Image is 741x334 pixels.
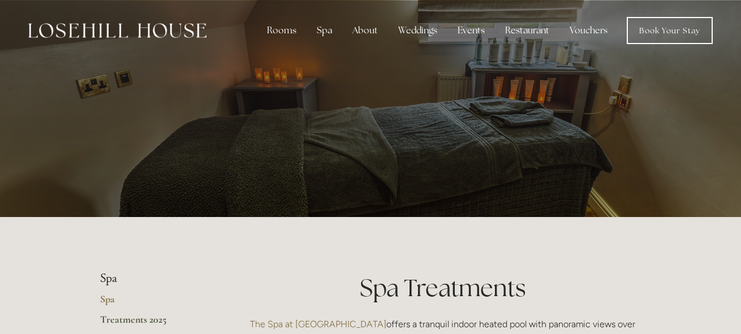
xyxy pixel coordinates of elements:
[100,271,208,286] li: Spa
[496,19,558,42] div: Restaurant
[561,19,617,42] a: Vouchers
[28,23,206,38] img: Losehill House
[308,19,341,42] div: Spa
[258,19,305,42] div: Rooms
[343,19,387,42] div: About
[244,271,641,305] h1: Spa Treatments
[100,313,208,333] a: Treatments 2025
[250,319,386,329] a: The Spa at [GEOGRAPHIC_DATA]
[389,19,446,42] div: Weddings
[449,19,494,42] div: Events
[100,293,208,313] a: Spa
[627,17,713,44] a: Book Your Stay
